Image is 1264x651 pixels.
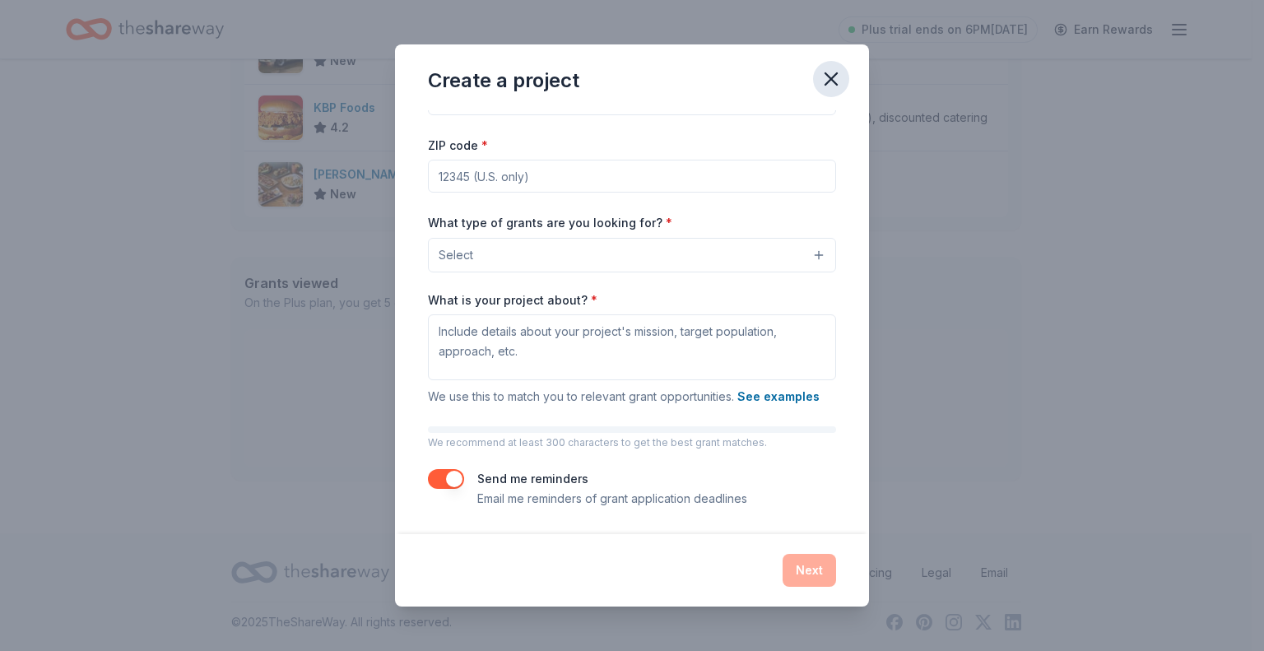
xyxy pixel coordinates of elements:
label: What type of grants are you looking for? [428,215,672,231]
p: Email me reminders of grant application deadlines [477,489,747,509]
div: Create a project [428,67,579,94]
label: What is your project about? [428,292,597,309]
input: 12345 (U.S. only) [428,160,836,193]
p: We recommend at least 300 characters to get the best grant matches. [428,436,836,449]
label: Send me reminders [477,472,588,486]
button: Select [428,238,836,272]
span: Select [439,245,473,265]
button: See examples [737,387,820,407]
span: We use this to match you to relevant grant opportunities. [428,389,820,403]
label: ZIP code [428,137,488,154]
